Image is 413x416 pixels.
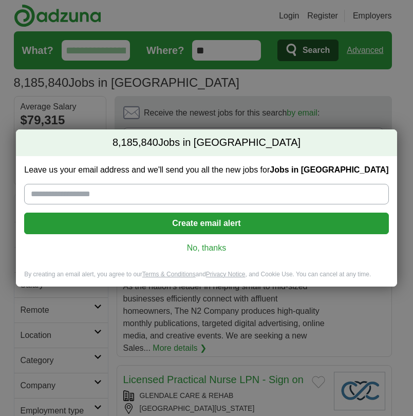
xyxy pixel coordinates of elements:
[16,270,397,287] div: By creating an email alert, you agree to our and , and Cookie Use. You can cancel at any time.
[32,242,380,254] a: No, thanks
[16,129,397,156] h2: Jobs in [GEOGRAPHIC_DATA]
[206,271,246,278] a: Privacy Notice
[24,213,388,234] button: Create email alert
[270,165,388,174] strong: Jobs in [GEOGRAPHIC_DATA]
[142,271,196,278] a: Terms & Conditions
[24,164,388,176] label: Leave us your email address and we'll send you all the new jobs for
[112,136,158,150] span: 8,185,840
